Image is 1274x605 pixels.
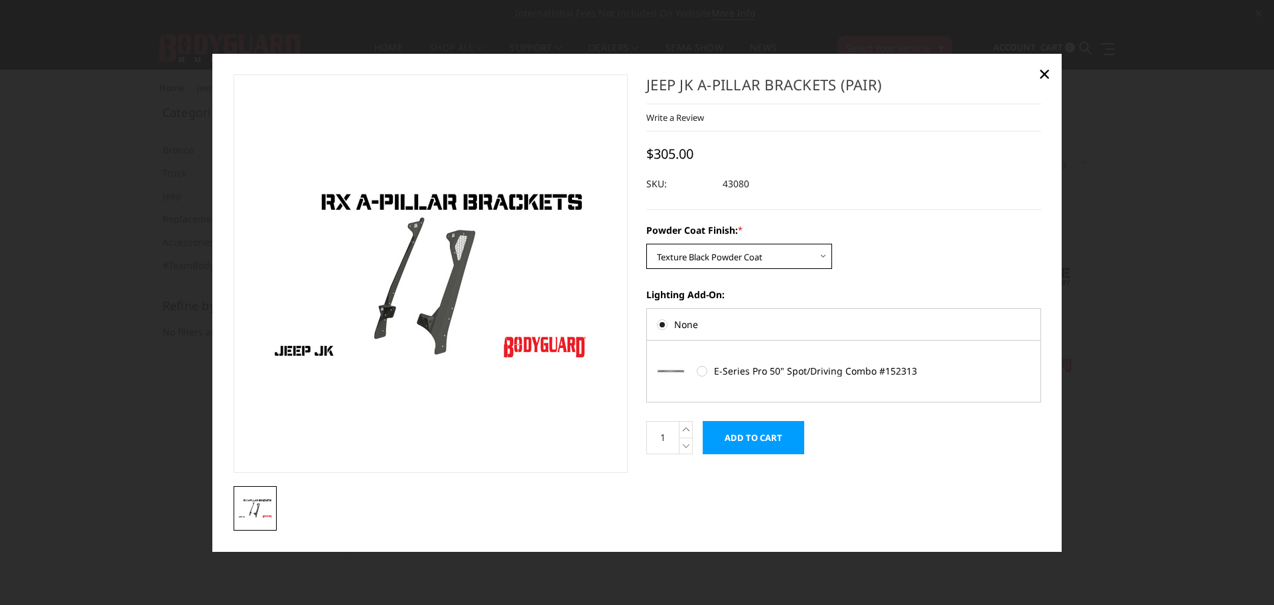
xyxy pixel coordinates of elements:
[646,172,713,196] dt: SKU:
[646,112,704,124] a: Write a Review
[697,364,965,378] label: E-Series Pro 50" Spot/Driving Combo #152313
[234,74,628,473] a: Jeep JK A-Pillar Brackets (pair)
[723,172,749,196] dd: 43080
[657,317,1030,331] label: None
[646,74,1041,104] h1: Jeep JK A-Pillar Brackets (pair)
[646,145,693,163] span: $305.00
[646,223,1041,237] label: Powder Coat Finish:
[1034,63,1055,84] a: Close
[646,288,1041,302] label: Lighting Add-On:
[703,421,804,454] input: Add to Cart
[1038,59,1050,88] span: ×
[238,498,273,518] img: Jeep JK A-Pillar Brackets (pair)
